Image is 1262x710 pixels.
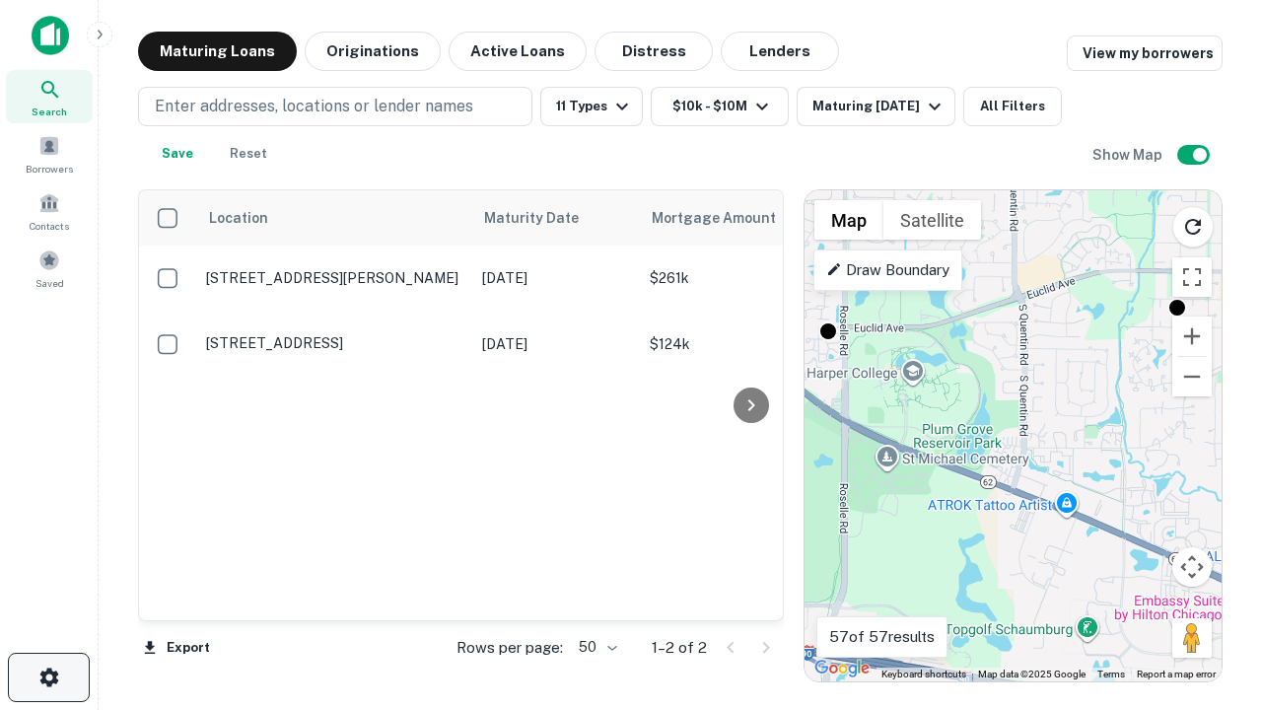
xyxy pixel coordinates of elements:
a: Report a map error [1137,669,1216,679]
button: Export [138,633,215,663]
button: Show street map [814,200,883,240]
th: Location [196,190,472,246]
button: Maturing [DATE] [797,87,955,126]
span: Maturity Date [484,206,604,230]
button: $10k - $10M [651,87,789,126]
button: Toggle fullscreen view [1172,257,1212,297]
a: Contacts [6,184,93,238]
a: View my borrowers [1067,35,1223,71]
p: 1–2 of 2 [652,636,707,660]
img: capitalize-icon.png [32,16,69,55]
p: Enter addresses, locations or lender names [155,95,473,118]
button: Lenders [721,32,839,71]
p: $124k [650,333,847,355]
button: Zoom out [1172,357,1212,396]
button: Active Loans [449,32,587,71]
span: Map data ©2025 Google [978,669,1086,679]
th: Maturity Date [472,190,640,246]
p: 57 of 57 results [829,625,935,649]
button: Maturing Loans [138,32,297,71]
span: Contacts [30,218,69,234]
a: Open this area in Google Maps (opens a new window) [809,656,875,681]
button: Reset [217,134,280,174]
p: $261k [650,267,847,289]
h6: Show Map [1092,144,1165,166]
button: Distress [595,32,713,71]
button: Enter addresses, locations or lender names [138,87,532,126]
span: Search [32,104,67,119]
button: Save your search to get updates of matches that match your search criteria. [146,134,209,174]
button: Drag Pegman onto the map to open Street View [1172,618,1212,658]
a: Search [6,70,93,123]
button: Reload search area [1172,206,1214,248]
a: Borrowers [6,127,93,180]
button: Zoom in [1172,317,1212,356]
button: 11 Types [540,87,643,126]
p: Draw Boundary [826,258,949,282]
span: Saved [35,275,64,291]
span: Location [208,206,268,230]
button: Originations [305,32,441,71]
div: Maturing [DATE] [812,95,946,118]
div: 0 0 [805,190,1222,681]
span: Mortgage Amount [652,206,802,230]
p: [DATE] [482,267,630,289]
iframe: Chat Widget [1163,489,1262,584]
p: [STREET_ADDRESS][PERSON_NAME] [206,269,462,287]
img: Google [809,656,875,681]
span: Borrowers [26,161,73,177]
a: Terms (opens in new tab) [1097,669,1125,679]
a: Saved [6,242,93,295]
p: [STREET_ADDRESS] [206,334,462,352]
th: Mortgage Amount [640,190,857,246]
button: Show satellite imagery [883,200,981,240]
p: [DATE] [482,333,630,355]
p: Rows per page: [456,636,563,660]
button: All Filters [963,87,1062,126]
div: 50 [571,633,620,662]
button: Keyboard shortcuts [881,668,966,681]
